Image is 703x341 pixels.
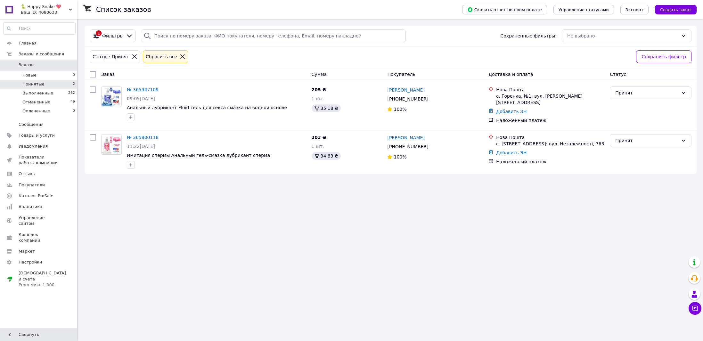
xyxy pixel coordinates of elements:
span: Главная [19,40,37,46]
button: Сохранить фильтр [636,50,691,63]
div: с. [STREET_ADDRESS]: вул. Незалежності, 763 [496,141,605,147]
span: Скачать отчет по пром-оплате [467,7,542,12]
span: Покупатель [387,72,415,77]
span: Сумма [312,72,327,77]
span: Заказ [101,72,115,77]
span: 203 ₴ [312,135,326,140]
input: Поиск по номеру заказа, ФИО покупателя, номеру телефона, Email, номеру накладной [141,29,405,42]
span: Каталог ProSale [19,193,53,199]
div: Не выбрано [567,32,678,39]
span: Заказы [19,62,34,68]
div: Наложенный платеж [496,117,605,124]
div: Prom микс 1 000 [19,282,66,288]
span: Отмененные [22,99,50,105]
span: Экспорт [625,7,643,12]
div: [PHONE_NUMBER] [386,142,429,151]
span: 100% [394,107,406,112]
button: Чат с покупателем [689,302,701,315]
button: Скачать отчет по пром-оплате [462,5,547,14]
a: Фото товару [101,86,122,107]
span: 🐍 Happy Snake 💖 [21,4,69,10]
div: с. Горенка, №1: вул. [PERSON_NAME][STREET_ADDRESS] [496,93,605,106]
span: 262 [68,90,75,96]
span: Доставка и оплата [488,72,533,77]
a: Добавить ЭН [496,109,527,114]
a: [PERSON_NAME] [387,134,424,141]
span: 100% [394,154,406,159]
img: Фото товару [102,134,121,154]
span: Аналитика [19,204,42,210]
span: Статус [610,72,626,77]
div: 34.83 ₴ [312,152,341,160]
div: [PHONE_NUMBER] [386,94,429,103]
span: Сообщения [19,122,44,127]
input: Поиск [4,23,75,34]
span: Уведомления [19,143,48,149]
a: № 365800118 [127,135,159,140]
span: Фильтры [102,33,123,39]
span: Сохраненные фильтры: [501,33,557,39]
span: 2 [73,81,75,87]
span: Выполненные [22,90,53,96]
div: Нова Пошта [496,86,605,93]
div: Нова Пошта [496,134,605,141]
span: Управление сайтом [19,215,59,226]
span: Заказы и сообщения [19,51,64,57]
span: 1 шт. [312,96,324,101]
span: Маркет [19,248,35,254]
div: 35.18 ₴ [312,104,341,112]
span: Кошелек компании [19,232,59,243]
a: Создать заказ [649,7,697,12]
span: 0 [73,72,75,78]
span: Сохранить фильтр [642,53,686,60]
a: Имитация спермы Анальный гель-смазка лубрикант сперма [127,153,270,158]
div: Наложенный платеж [496,158,605,165]
a: Анальный лубрикант Fluid гель для секса смазка на водной основе [127,105,287,110]
span: Принятые [22,81,45,87]
a: Фото товару [101,134,122,155]
span: Оплаченные [22,108,50,114]
span: [DEMOGRAPHIC_DATA] и счета [19,270,66,288]
img: Фото товару [102,87,121,107]
span: 205 ₴ [312,87,326,92]
div: Статус: Принят [91,53,130,60]
div: Сбросить все [144,53,178,60]
span: Создать заказ [660,7,691,12]
div: Принят [615,137,678,144]
span: Управление статусами [559,7,609,12]
span: 11:22[DATE] [127,144,155,149]
a: Добавить ЭН [496,150,527,155]
span: Товары и услуги [19,133,55,138]
a: [PERSON_NAME] [387,87,424,93]
span: Новые [22,72,37,78]
span: 49 [70,99,75,105]
span: Покупатели [19,182,45,188]
button: Создать заказ [655,5,697,14]
span: 1 шт. [312,144,324,149]
span: 09:05[DATE] [127,96,155,101]
div: Ваш ID: 4080633 [21,10,77,15]
span: Настройки [19,259,42,265]
span: Показатели работы компании [19,154,59,166]
button: Экспорт [620,5,649,14]
a: № 365947109 [127,87,159,92]
span: Отзывы [19,171,36,177]
button: Управление статусами [553,5,614,14]
div: Принят [615,89,678,96]
h1: Список заказов [96,6,151,13]
span: 0 [73,108,75,114]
